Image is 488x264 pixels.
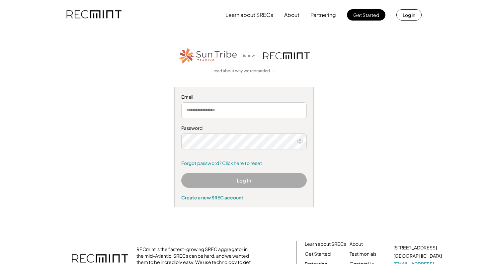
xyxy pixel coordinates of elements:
button: Learn about SRECs [225,8,273,22]
div: is now [241,53,260,59]
a: About [350,241,363,247]
div: Create a new SREC account [181,194,307,200]
img: recmint-logotype%403x.png [263,52,310,59]
div: [STREET_ADDRESS] [393,244,437,251]
img: recmint-logotype%403x.png [66,4,122,26]
button: Partnering [310,8,336,22]
div: [GEOGRAPHIC_DATA] [393,253,442,259]
a: Learn about SRECs [305,241,346,247]
a: Get Started [305,251,331,257]
a: Forgot password? Click here to reset. [181,160,307,167]
button: About [284,8,299,22]
a: Testimonials [350,251,376,257]
button: Get Started [347,9,385,21]
img: STT_Horizontal_Logo%2B-%2BColor.png [178,47,238,65]
button: Log in [396,9,422,21]
button: Log In [181,173,307,188]
div: Email [181,94,307,100]
div: Password [181,125,307,132]
a: read about why we rebranded → [213,68,275,74]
